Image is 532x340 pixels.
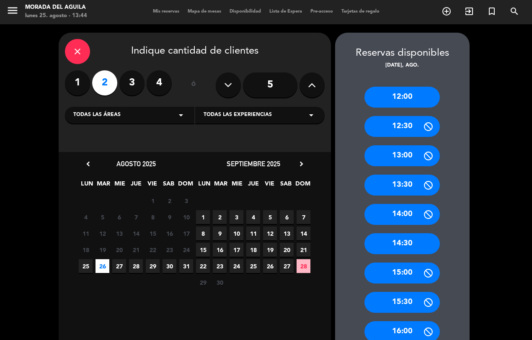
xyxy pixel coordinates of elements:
[178,179,192,193] span: DOM
[297,160,306,168] i: chevron_right
[263,243,277,257] span: 19
[246,227,260,240] span: 11
[297,259,310,273] span: 28
[487,6,497,16] i: turned_in_not
[265,9,306,14] span: Lista de Espera
[196,276,210,289] span: 29
[163,210,176,224] span: 9
[73,111,121,119] span: Todas las áreas
[65,39,325,64] div: Indique cantidad de clientes
[230,179,244,193] span: MIE
[197,179,211,193] span: LUN
[146,194,160,208] span: 1
[180,70,207,100] div: ó
[146,259,160,273] span: 29
[96,179,110,193] span: MAR
[295,179,309,193] span: DOM
[364,145,440,166] div: 13:00
[306,9,337,14] span: Pre-acceso
[179,210,193,224] span: 10
[163,194,176,208] span: 2
[146,227,160,240] span: 15
[6,4,19,17] i: menu
[364,87,440,108] div: 12:00
[364,116,440,137] div: 12:30
[225,9,265,14] span: Disponibilidad
[263,210,277,224] span: 5
[79,259,93,273] span: 25
[92,70,117,95] label: 2
[129,210,143,224] span: 7
[364,292,440,313] div: 15:30
[306,110,316,120] i: arrow_drop_down
[246,243,260,257] span: 18
[204,111,272,119] span: Todas las experiencias
[230,243,243,257] span: 17
[112,243,126,257] span: 20
[230,259,243,273] span: 24
[442,6,452,16] i: add_circle_outline
[213,210,227,224] span: 2
[364,175,440,196] div: 13:30
[112,210,126,224] span: 6
[297,227,310,240] span: 14
[246,259,260,273] span: 25
[263,179,276,193] span: VIE
[129,179,143,193] span: JUE
[112,227,126,240] span: 13
[196,243,210,257] span: 15
[129,243,143,257] span: 21
[25,12,87,20] div: lunes 25. agosto - 13:44
[176,110,186,120] i: arrow_drop_down
[146,210,160,224] span: 8
[179,194,193,208] span: 3
[196,227,210,240] span: 8
[79,227,93,240] span: 11
[84,160,93,168] i: chevron_left
[196,259,210,273] span: 22
[263,259,277,273] span: 26
[335,62,470,70] div: [DATE], ago.
[179,259,193,273] span: 31
[96,210,109,224] span: 5
[335,45,470,62] div: Reservas disponibles
[72,46,83,57] i: close
[112,259,126,273] span: 27
[214,179,227,193] span: MAR
[464,6,474,16] i: exit_to_app
[162,179,176,193] span: SAB
[196,210,210,224] span: 1
[119,70,145,95] label: 3
[213,243,227,257] span: 16
[129,227,143,240] span: 14
[163,227,176,240] span: 16
[147,70,172,95] label: 4
[213,259,227,273] span: 23
[509,6,519,16] i: search
[129,259,143,273] span: 28
[279,179,293,193] span: SAB
[230,210,243,224] span: 3
[213,276,227,289] span: 30
[113,179,127,193] span: MIE
[230,227,243,240] span: 10
[280,259,294,273] span: 27
[227,160,280,168] span: septiembre 2025
[280,210,294,224] span: 6
[163,259,176,273] span: 30
[179,243,193,257] span: 24
[116,160,156,168] span: agosto 2025
[79,210,93,224] span: 4
[280,227,294,240] span: 13
[364,233,440,254] div: 14:30
[6,4,19,20] button: menu
[337,9,384,14] span: Tarjetas de regalo
[297,243,310,257] span: 21
[280,243,294,257] span: 20
[65,70,90,95] label: 1
[364,204,440,225] div: 14:00
[96,243,109,257] span: 19
[364,263,440,283] div: 15:00
[183,9,225,14] span: Mapa de mesas
[263,227,277,240] span: 12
